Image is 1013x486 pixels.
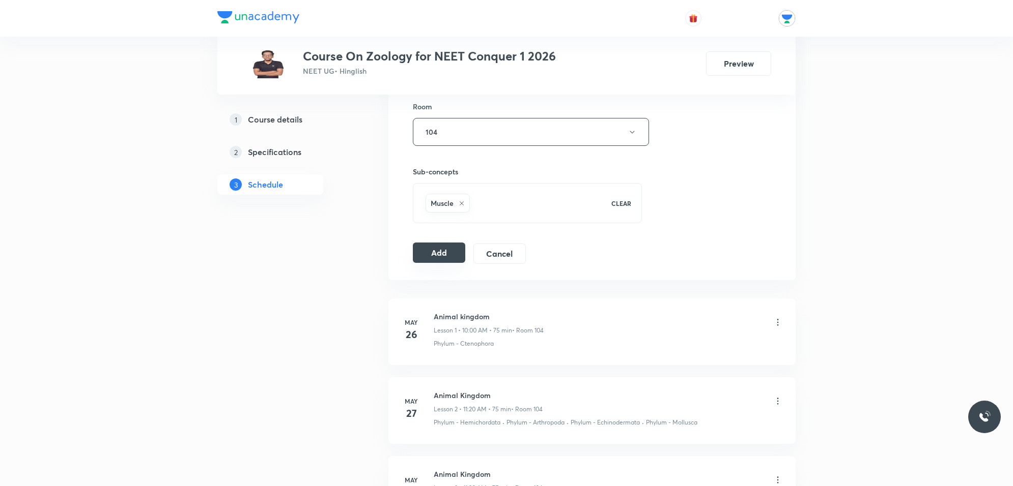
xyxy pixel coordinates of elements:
div: · [642,418,644,427]
h5: Course details [248,113,302,126]
button: Add [413,242,465,263]
p: Phylum - Hemichordata [434,418,500,427]
p: Lesson 1 • 10:00 AM • 75 min [434,326,512,335]
img: avatar [689,14,698,23]
h4: 27 [401,406,421,421]
h6: Animal Kingdom [434,469,543,479]
p: 1 [230,113,242,126]
h6: Sub-concepts [413,166,642,177]
h3: Course On Zoology for NEET Conquer 1 2026 [303,49,556,64]
p: Phylum - Arthropoda [506,418,565,427]
img: ttu [978,411,991,423]
a: 1Course details [217,109,356,130]
button: avatar [685,10,701,26]
h5: Schedule [248,178,283,191]
img: 3eaa0132760c49afa1e9b98b48d3342f.jpg [242,49,295,78]
h6: May [401,397,421,406]
h6: May [401,475,421,484]
div: · [567,418,569,427]
button: Preview [706,51,771,76]
p: Lesson 2 • 11:20 AM • 75 min [434,405,511,414]
a: Company Logo [217,11,299,26]
h6: Animal Kingdom [434,390,543,401]
button: Cancel [473,244,526,264]
button: 104 [413,118,649,146]
img: Company Logo [217,11,299,23]
p: CLEAR [611,199,631,208]
p: NEET UG • Hinglish [303,66,556,76]
p: • Room 104 [512,326,544,335]
h5: Specifications [248,146,301,158]
p: Phylum - Mollusca [646,418,697,427]
a: 2Specifications [217,142,356,162]
p: • Room 104 [511,405,543,414]
p: 3 [230,178,242,191]
h6: Animal kingdom [434,311,544,322]
div: · [502,418,504,427]
h6: Muscle [431,198,454,208]
h6: Room [413,101,432,112]
h4: 26 [401,327,421,342]
p: Phylum - Ctenophora [434,339,494,348]
p: 2 [230,146,242,158]
h6: May [401,318,421,327]
p: Phylum - Echinodermata [571,418,640,427]
img: Unacademy Jodhpur [778,10,796,27]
